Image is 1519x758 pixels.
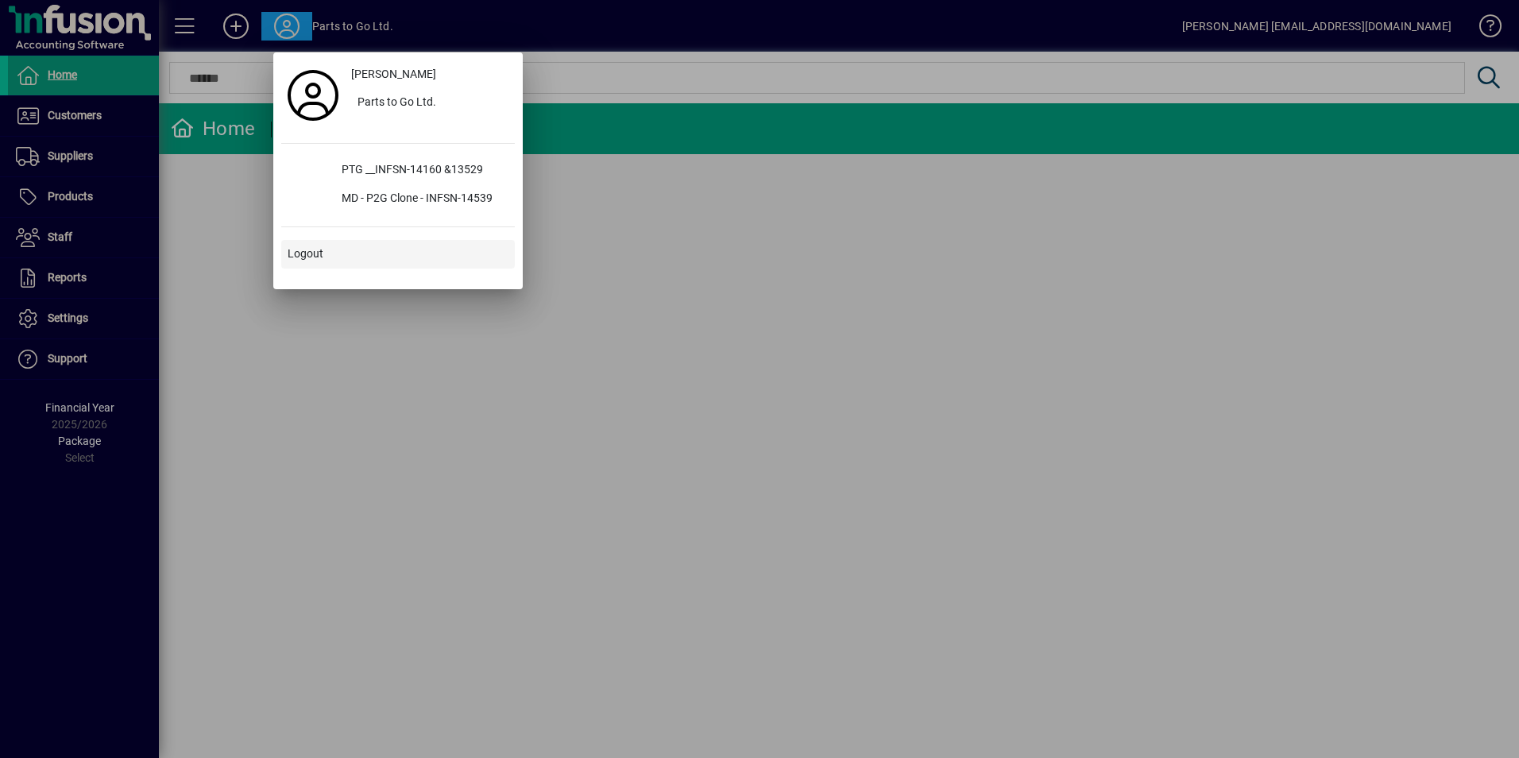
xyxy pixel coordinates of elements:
[329,185,515,214] div: MD - P2G Clone - INFSN-14539
[288,246,323,262] span: Logout
[281,240,515,269] button: Logout
[281,81,345,110] a: Profile
[351,66,436,83] span: [PERSON_NAME]
[281,185,515,214] button: MD - P2G Clone - INFSN-14539
[281,157,515,185] button: PTG __INFSN-14160 &13529
[329,157,515,185] div: PTG __INFSN-14160 &13529
[345,60,515,89] a: [PERSON_NAME]
[345,89,515,118] button: Parts to Go Ltd.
